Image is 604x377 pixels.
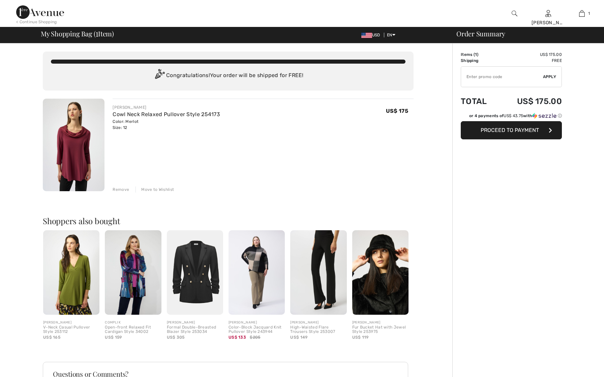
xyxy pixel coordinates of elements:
[229,320,285,325] div: [PERSON_NAME]
[461,113,562,121] div: or 4 payments ofUS$ 43.75withSezzle Click to learn more about Sezzle
[153,69,166,82] img: Congratulation2.svg
[43,325,99,335] div: V-Neck Casual Pullover Style 253112
[113,118,220,131] div: Color: Merlot Size: 12
[290,325,346,335] div: High-Waisted Flare Trousers Style 253007
[579,9,585,18] img: My Bag
[105,230,161,315] img: Open-front Relaxed Fit Cardigan Style 34002
[113,111,220,117] a: Cowl Neck Relaxed Pullover Style 254173
[41,30,114,37] span: My Shopping Bag ( Item)
[461,121,562,139] button: Proceed to Payment
[532,12,565,26] div: A [PERSON_NAME]
[543,74,556,80] span: Apply
[545,10,551,16] a: Sign In
[448,30,600,37] div: Order Summary
[565,9,598,18] a: 1
[352,325,409,335] div: Fur Bucket Hat with Jewel Style 253975
[532,113,556,119] img: Sezzle
[113,104,220,110] div: [PERSON_NAME]
[229,335,246,340] span: US$ 133
[290,320,346,325] div: [PERSON_NAME]
[113,186,129,193] div: Remove
[43,217,414,225] h2: Shoppers also bought
[461,90,498,113] td: Total
[469,113,562,119] div: or 4 payments of with
[461,58,498,64] td: Shipping
[105,335,122,340] span: US$ 159
[167,230,223,315] img: Formal Double-Breasted Blazer Style 253034
[43,320,99,325] div: [PERSON_NAME]
[96,29,98,37] span: 1
[229,325,285,335] div: Color-Block Jacquard Knit Pullover Style 243944
[361,33,383,37] span: USD
[290,230,346,315] img: High-Waisted Flare Trousers Style 253007
[352,335,369,340] span: US$ 119
[167,335,185,340] span: US$ 305
[588,10,590,16] span: 1
[545,9,551,18] img: My Info
[475,52,477,57] span: 1
[498,58,562,64] td: Free
[352,320,409,325] div: [PERSON_NAME]
[16,19,57,25] div: < Continue Shopping
[43,335,60,340] span: US$ 165
[461,67,543,87] input: Promo code
[43,230,99,315] img: V-Neck Casual Pullover Style 253112
[135,186,174,193] div: Move to Wishlist
[167,325,223,335] div: Formal Double-Breasted Blazer Style 253034
[504,113,523,118] span: US$ 43.75
[167,320,223,325] div: [PERSON_NAME]
[512,9,517,18] img: search the website
[290,335,307,340] span: US$ 149
[250,334,260,340] span: $205
[361,33,372,38] img: US Dollar
[498,90,562,113] td: US$ 175.00
[481,127,539,133] span: Proceed to Payment
[387,33,395,37] span: EN
[352,230,409,315] img: Fur Bucket Hat with Jewel Style 253975
[105,320,161,325] div: COMPLI K
[229,230,285,315] img: Color-Block Jacquard Knit Pullover Style 243944
[386,108,408,114] span: US$ 175
[43,99,104,191] img: Cowl Neck Relaxed Pullover Style 254173
[461,52,498,58] td: Items ( )
[16,5,64,19] img: 1ère Avenue
[51,69,405,82] div: Congratulations! Your order will be shipped for FREE!
[105,325,161,335] div: Open-front Relaxed Fit Cardigan Style 34002
[498,52,562,58] td: US$ 175.00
